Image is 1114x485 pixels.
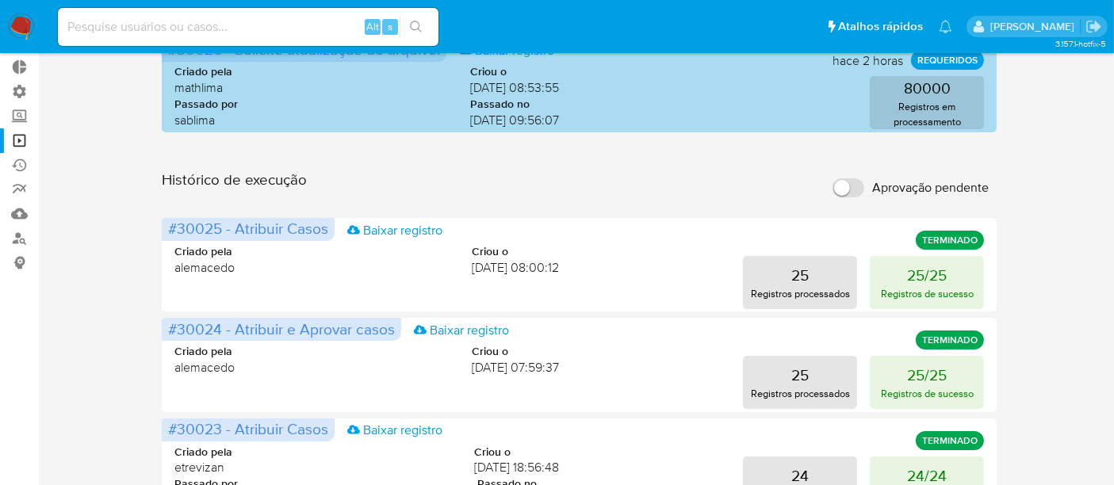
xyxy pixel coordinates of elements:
button: search-icon [400,16,432,38]
span: Atalhos rápidos [838,18,923,35]
span: s [388,19,392,34]
input: Pesquise usuários ou casos... [58,17,438,37]
span: 3.157.1-hotfix-5 [1055,37,1106,50]
p: alexandra.macedo@mercadolivre.com [990,19,1080,34]
a: Notificações [939,20,952,33]
a: Sair [1085,18,1102,35]
span: Alt [366,19,379,34]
